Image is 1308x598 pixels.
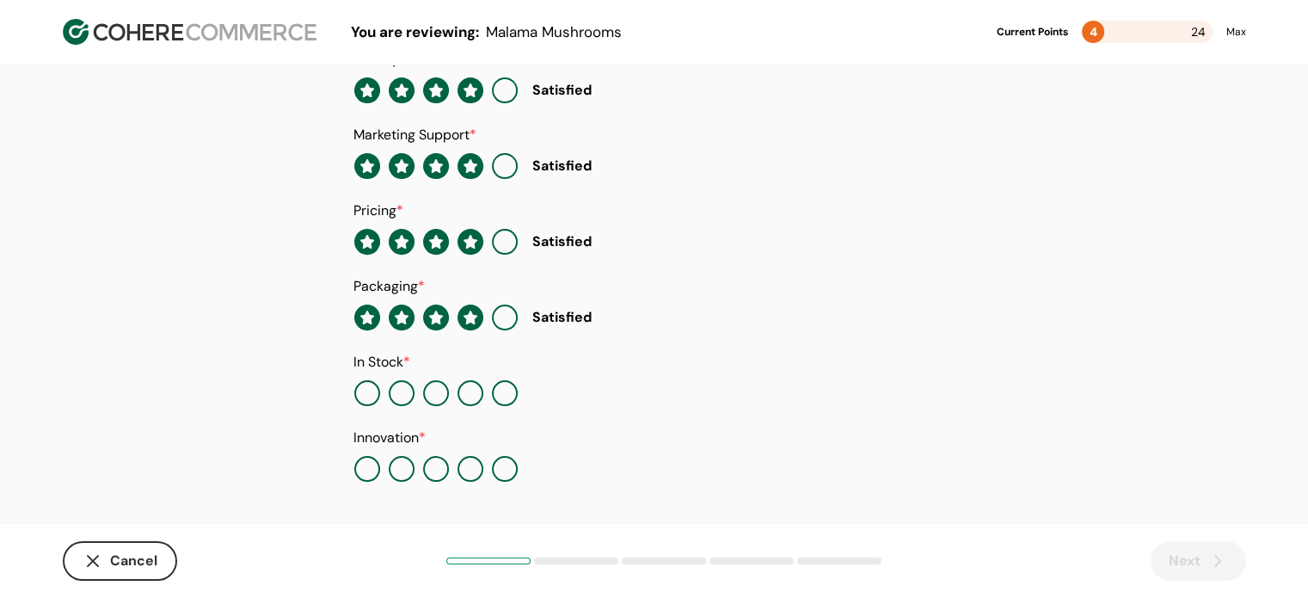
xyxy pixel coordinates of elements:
span: 4 [1090,24,1097,40]
label: Packaging [353,277,425,295]
button: Next [1151,541,1246,581]
div: Current Points [997,24,1068,40]
label: Marketing Support [353,126,476,144]
div: Satisfied [532,156,592,176]
span: 24 [1191,21,1206,43]
span: You are reviewing: [351,22,479,41]
label: In Stock [353,353,410,371]
span: Malama Mushrooms [486,22,622,41]
div: Satisfied [532,80,592,101]
div: Satisfied [532,231,592,252]
div: Satisfied [532,307,592,328]
div: Max [1226,24,1246,40]
label: Pricing [353,201,403,219]
button: Cancel [63,541,177,581]
img: Cohere Logo [63,19,316,45]
label: Innovation [353,428,426,447]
